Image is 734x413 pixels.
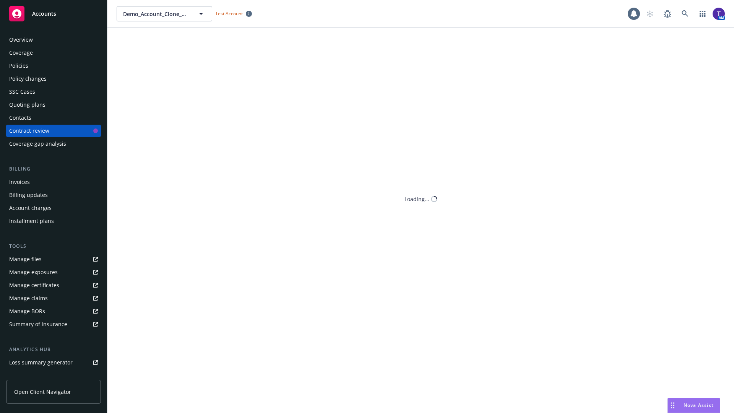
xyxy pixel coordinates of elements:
a: Report a Bug [660,6,675,21]
div: Manage exposures [9,266,58,278]
a: Policy changes [6,73,101,85]
div: Analytics hub [6,346,101,353]
a: Contacts [6,112,101,124]
a: Manage certificates [6,279,101,291]
a: Summary of insurance [6,318,101,330]
a: Overview [6,34,101,46]
a: SSC Cases [6,86,101,98]
div: Installment plans [9,215,54,227]
div: Loss summary generator [9,356,73,369]
a: Switch app [695,6,710,21]
div: Policy changes [9,73,47,85]
span: Accounts [32,11,56,17]
a: Account charges [6,202,101,214]
div: Contract review [9,125,49,137]
img: photo [713,8,725,20]
div: Overview [9,34,33,46]
a: Manage BORs [6,305,101,317]
span: Open Client Navigator [14,388,71,396]
a: Manage claims [6,292,101,304]
div: Manage claims [9,292,48,304]
div: Loading... [404,195,429,203]
div: Quoting plans [9,99,45,111]
span: Test Account [215,10,243,17]
div: Manage files [9,253,42,265]
button: Demo_Account_Clone_QA_CR_Tests_Demo [117,6,212,21]
a: Contract review [6,125,101,137]
a: Invoices [6,176,101,188]
div: SSC Cases [9,86,35,98]
div: Account charges [9,202,52,214]
div: Policies [9,60,28,72]
div: Drag to move [668,398,677,413]
div: Invoices [9,176,30,188]
button: Nova Assist [667,398,720,413]
a: Coverage [6,47,101,59]
div: Contacts [9,112,31,124]
span: Demo_Account_Clone_QA_CR_Tests_Demo [123,10,189,18]
div: Manage certificates [9,279,59,291]
div: Billing [6,165,101,173]
a: Coverage gap analysis [6,138,101,150]
div: Tools [6,242,101,250]
a: Search [677,6,693,21]
span: Test Account [212,10,255,18]
div: Billing updates [9,189,48,201]
a: Installment plans [6,215,101,227]
a: Manage files [6,253,101,265]
a: Quoting plans [6,99,101,111]
div: Manage BORs [9,305,45,317]
a: Start snowing [642,6,658,21]
a: Loss summary generator [6,356,101,369]
a: Accounts [6,3,101,24]
a: Policies [6,60,101,72]
div: Summary of insurance [9,318,67,330]
div: Coverage gap analysis [9,138,66,150]
span: Nova Assist [684,402,714,408]
a: Manage exposures [6,266,101,278]
div: Coverage [9,47,33,59]
a: Billing updates [6,189,101,201]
